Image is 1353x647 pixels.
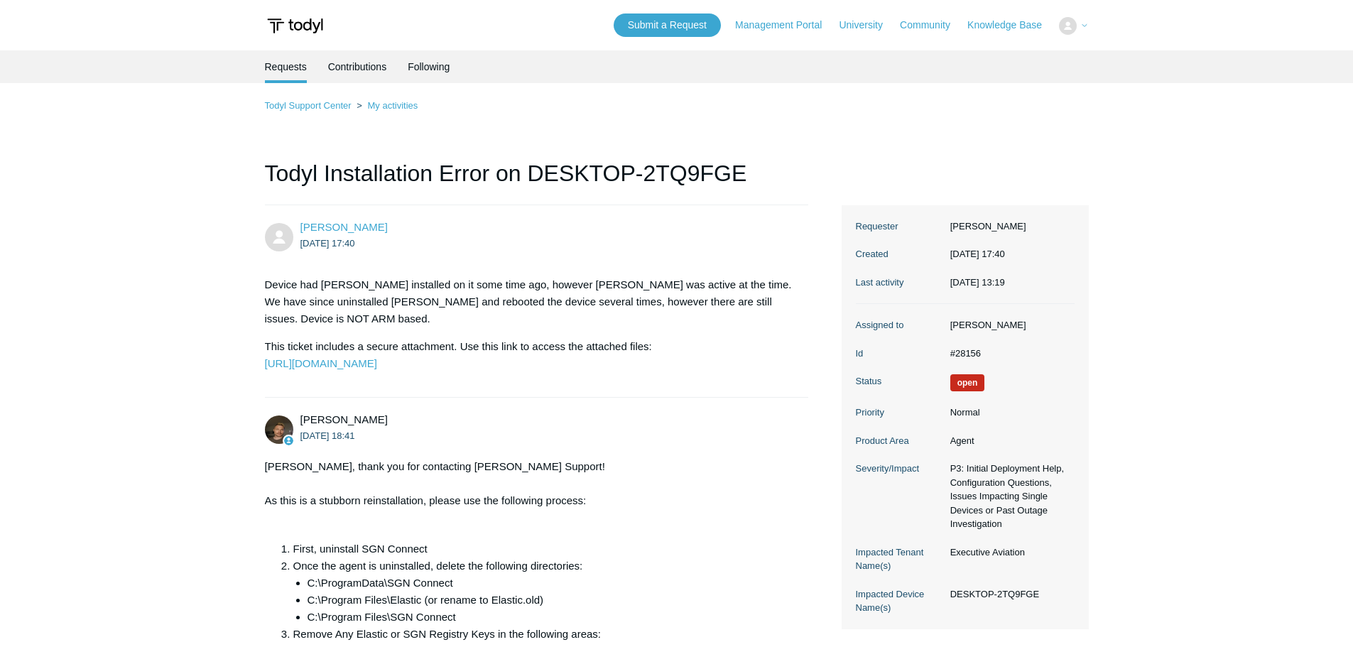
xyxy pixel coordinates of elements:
[300,221,388,233] span: Anastasia Campbell
[408,50,450,83] a: Following
[856,219,943,234] dt: Requester
[265,100,354,111] li: Todyl Support Center
[900,18,965,33] a: Community
[328,50,387,83] a: Contributions
[265,100,352,111] a: Todyl Support Center
[293,540,795,558] li: First, uninstall SGN Connect
[300,221,388,233] a: [PERSON_NAME]
[856,247,943,261] dt: Created
[839,18,896,33] a: University
[943,219,1075,234] dd: [PERSON_NAME]
[265,13,325,39] img: Todyl Support Center Help Center home page
[943,406,1075,420] dd: Normal
[856,406,943,420] dt: Priority
[293,558,795,626] li: Once the agent is uninstalled, delete the following directories:
[265,338,795,372] p: This ticket includes a secure attachment. Use this link to access the attached files:
[856,276,943,290] dt: Last activity
[856,462,943,476] dt: Severity/Impact
[856,374,943,388] dt: Status
[354,100,418,111] li: My activities
[856,587,943,615] dt: Impacted Device Name(s)
[735,18,836,33] a: Management Portal
[856,318,943,332] dt: Assigned to
[308,575,795,592] li: C:\ProgramData\SGN Connect
[308,609,795,626] li: C:\Program Files\SGN Connect
[943,318,1075,332] dd: [PERSON_NAME]
[265,357,377,369] a: [URL][DOMAIN_NAME]
[300,413,388,425] span: Andy Paull
[300,238,355,249] time: 2025-09-16T17:40:24Z
[856,347,943,361] dt: Id
[856,545,943,573] dt: Impacted Tenant Name(s)
[950,249,1005,259] time: 2025-09-16T17:40:24+00:00
[308,592,795,609] li: C:\Program Files\Elastic (or rename to Elastic.old)
[265,156,809,205] h1: Todyl Installation Error on DESKTOP-2TQ9FGE
[614,13,721,37] a: Submit a Request
[265,50,307,83] li: Requests
[943,462,1075,531] dd: P3: Initial Deployment Help, Configuration Questions, Issues Impacting Single Devices or Past Out...
[943,545,1075,560] dd: Executive Aviation
[967,18,1056,33] a: Knowledge Base
[943,347,1075,361] dd: #28156
[265,276,795,327] p: Device had [PERSON_NAME] installed on it some time ago, however [PERSON_NAME] was active at the t...
[856,434,943,448] dt: Product Area
[950,374,985,391] span: We are working on a response for you
[950,277,1005,288] time: 2025-09-17T13:19:13+00:00
[943,434,1075,448] dd: Agent
[943,587,1075,602] dd: DESKTOP-2TQ9FGE
[300,430,355,441] time: 2025-09-16T18:41:49Z
[367,100,418,111] a: My activities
